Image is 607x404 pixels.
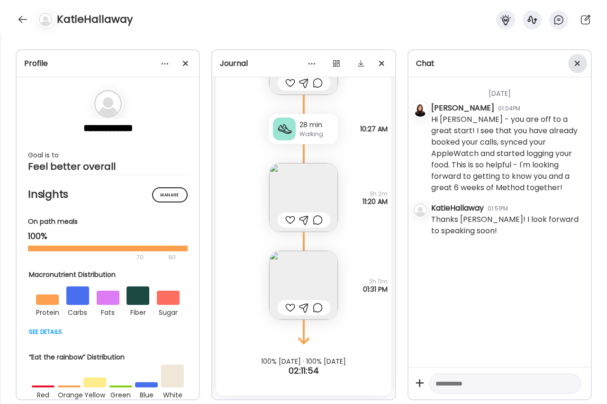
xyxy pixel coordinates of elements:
[58,387,81,401] div: orange
[431,114,583,193] div: Hi [PERSON_NAME] - you are off to a great start! I see that you have already booked your calls, s...
[363,285,388,293] span: 01:31 PM
[135,387,158,401] div: blue
[416,58,583,69] div: Chat
[94,90,122,118] img: bg-avatar-default.svg
[362,190,388,198] span: 3h 2m
[269,251,338,320] img: images%2FvdBX62ROobQrfKOkvLTtjLCNzBE2%2Fg9mIsqQdNqB9WLZrZzrh%2F2WJZE6dwGy8OuvSF9erc_240
[28,149,188,161] div: Goal is to
[414,203,427,217] img: bg-avatar-default.svg
[97,305,119,318] div: fats
[39,13,52,26] img: bg-avatar-default.svg
[299,120,334,130] div: 28 min
[212,358,395,365] div: 100% [DATE] · 100% [DATE]
[28,161,188,172] div: Feel better overall
[299,130,334,138] div: Walking
[269,163,338,232] img: images%2FvdBX62ROobQrfKOkvLTtjLCNzBE2%2F9BMP8vWvoy2uFcbqzOAc%2F9HeRnafQHLGSMrN4yj2K_240
[28,187,188,202] h2: Insights
[220,58,387,69] div: Journal
[83,387,106,401] div: yellow
[152,187,188,202] div: Manage
[431,214,583,237] div: Thanks [PERSON_NAME]! I look forward to speaking soon!
[161,387,184,401] div: white
[29,270,187,280] div: Macronutrient Distribution
[498,104,520,113] div: 01:04PM
[28,230,188,242] div: 100%
[363,278,388,285] span: 2h 11m
[36,305,59,318] div: protein
[431,202,484,214] div: KatieHallaway
[57,12,133,27] h4: KatieHallaway
[28,252,165,263] div: 70
[414,103,427,117] img: avatars%2FfptQNShTjgNZWdF0DaXs92OC25j2
[24,58,191,69] div: Profile
[28,217,188,227] div: On path meals
[431,102,494,114] div: [PERSON_NAME]
[212,365,395,376] div: 02:11:54
[362,198,388,205] span: 11:20 AM
[360,125,388,133] span: 10:27 AM
[29,352,187,362] div: “Eat the rainbow” Distribution
[157,305,180,318] div: sugar
[431,77,583,102] div: [DATE]
[127,305,149,318] div: fiber
[32,387,54,401] div: red
[66,305,89,318] div: carbs
[167,252,177,263] div: 90
[488,204,508,213] div: 01:51PM
[109,387,132,401] div: green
